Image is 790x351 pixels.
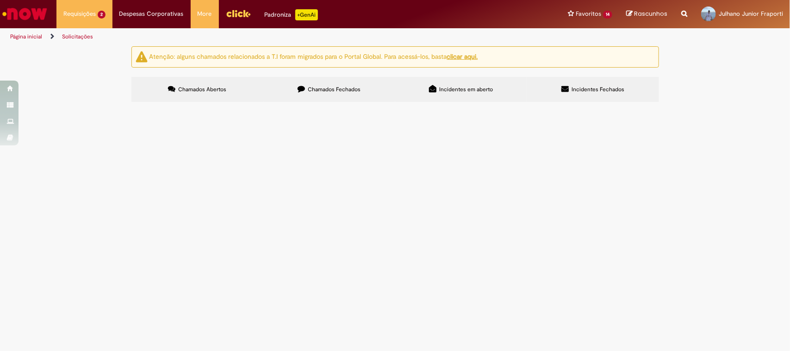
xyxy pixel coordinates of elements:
[576,9,601,19] span: Favoritos
[626,10,667,19] a: Rascunhos
[178,86,226,93] span: Chamados Abertos
[1,5,49,23] img: ServiceNow
[98,11,106,19] span: 2
[719,10,783,18] span: Julhano Junior Fraporti
[10,33,42,40] a: Página inicial
[295,9,318,20] p: +GenAi
[439,86,493,93] span: Incidentes em aberto
[149,52,478,61] ng-bind-html: Atenção: alguns chamados relacionados a T.I foram migrados para o Portal Global. Para acessá-los,...
[308,86,361,93] span: Chamados Fechados
[7,28,520,45] ul: Trilhas de página
[603,11,612,19] span: 14
[119,9,184,19] span: Despesas Corporativas
[634,9,667,18] span: Rascunhos
[198,9,212,19] span: More
[265,9,318,20] div: Padroniza
[447,52,478,61] a: clicar aqui.
[63,9,96,19] span: Requisições
[572,86,624,93] span: Incidentes Fechados
[62,33,93,40] a: Solicitações
[226,6,251,20] img: click_logo_yellow_360x200.png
